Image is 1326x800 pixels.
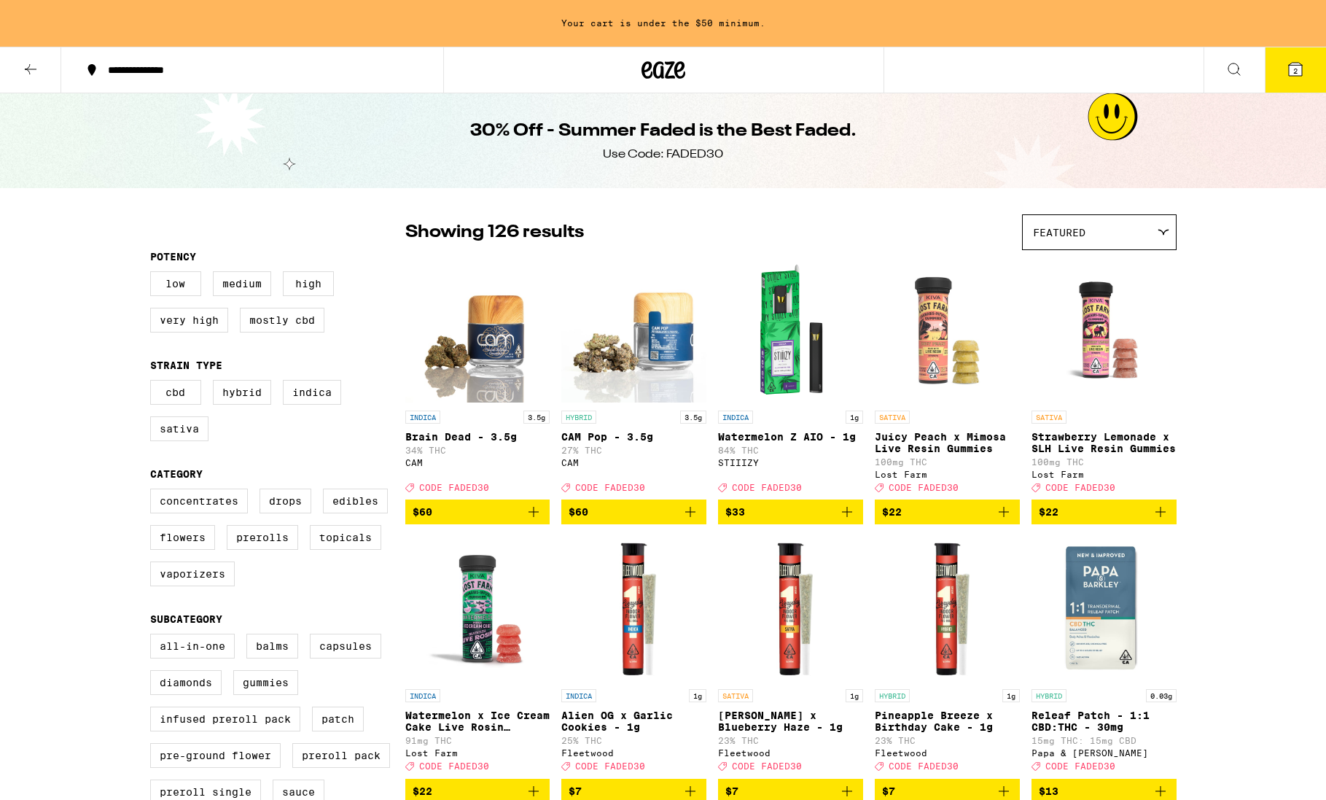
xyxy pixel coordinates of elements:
[150,380,201,405] label: CBD
[875,257,1020,500] a: Open page for Juicy Peach x Mimosa Live Resin Gummies from Lost Farm
[875,411,910,424] p: SATIVA
[1002,689,1020,702] p: 1g
[732,762,802,772] span: CODE FADED30
[1031,500,1177,524] button: Add to bag
[405,736,550,745] p: 91mg THC
[718,500,863,524] button: Add to bag
[718,458,863,467] div: STIIIZY
[312,707,364,731] label: Patch
[233,670,298,695] label: Gummies
[875,257,1020,403] img: Lost Farm - Juicy Peach x Mimosa Live Resin Gummies
[150,489,248,513] label: Concentrates
[561,257,706,403] img: CAM - CAM Pop - 3.5g
[150,613,222,625] legend: Subcategory
[718,411,753,424] p: INDICA
[889,762,959,772] span: CODE FADED30
[1293,66,1298,75] span: 2
[846,411,863,424] p: 1g
[470,119,857,144] h1: 30% Off - Summer Faded is the Best Faded.
[718,748,863,758] div: Fleetwood
[310,634,381,659] label: Capsules
[846,689,863,702] p: 1g
[405,257,550,403] img: CAM - Brain Dead - 3.5g
[405,431,550,443] p: Brain Dead - 3.5g
[718,257,863,403] img: STIIIZY - Watermelon Z AIO - 1g
[875,500,1020,524] button: Add to bag
[405,220,584,245] p: Showing 126 results
[150,525,215,550] label: Flowers
[150,416,208,441] label: Sativa
[680,411,706,424] p: 3.5g
[1045,762,1115,772] span: CODE FADED30
[1031,689,1066,702] p: HYBRID
[889,483,959,492] span: CODE FADED30
[561,536,706,682] img: Fleetwood - Alien OG x Garlic Cookies - 1g
[150,468,203,480] legend: Category
[561,257,706,500] a: Open page for CAM Pop - 3.5g from CAM
[725,506,745,518] span: $33
[1039,506,1058,518] span: $22
[603,147,723,163] div: Use Code: FADED30
[523,411,550,424] p: 3.5g
[1031,536,1177,778] a: Open page for Releaf Patch - 1:1 CBD:THC - 30mg from Papa & Barkley
[413,785,432,797] span: $22
[405,500,550,524] button: Add to bag
[1031,257,1177,403] img: Lost Farm - Strawberry Lemonade x SLH Live Resin Gummies
[1031,457,1177,467] p: 100mg THC
[246,634,298,659] label: Balms
[561,431,706,443] p: CAM Pop - 3.5g
[561,411,596,424] p: HYBRID
[1031,411,1066,424] p: SATIVA
[150,562,235,586] label: Vaporizers
[150,707,300,731] label: Infused Preroll Pack
[718,446,863,455] p: 84% THC
[323,489,388,513] label: Edibles
[1045,483,1115,492] span: CODE FADED30
[561,536,706,778] a: Open page for Alien OG x Garlic Cookies - 1g from Fleetwood
[150,743,281,768] label: Pre-ground Flower
[213,380,271,405] label: Hybrid
[240,308,324,333] label: Mostly CBD
[875,710,1020,733] p: Pineapple Breeze x Birthday Cake - 1g
[875,748,1020,758] div: Fleetwood
[405,536,550,682] img: Lost Farm - Watermelon x Ice Cream Cake Live Rosin Gummies
[150,670,222,695] label: Diamonds
[575,762,645,772] span: CODE FADED30
[1031,431,1177,454] p: Strawberry Lemonade x SLH Live Resin Gummies
[689,689,706,702] p: 1g
[405,710,550,733] p: Watermelon x Ice Cream Cake Live Rosin Gummies
[1031,470,1177,479] div: Lost Farm
[875,536,1020,682] img: Fleetwood - Pineapple Breeze x Birthday Cake - 1g
[561,689,596,702] p: INDICA
[1031,710,1177,733] p: Releaf Patch - 1:1 CBD:THC - 30mg
[405,536,550,778] a: Open page for Watermelon x Ice Cream Cake Live Rosin Gummies from Lost Farm
[150,308,228,333] label: Very High
[283,380,341,405] label: Indica
[561,446,706,455] p: 27% THC
[732,483,802,492] span: CODE FADED30
[718,736,863,745] p: 23% THC
[150,634,235,659] label: All-In-One
[419,483,489,492] span: CODE FADED30
[561,748,706,758] div: Fleetwood
[405,411,440,424] p: INDICA
[718,536,863,682] img: Fleetwood - Jack Herer x Blueberry Haze - 1g
[1031,736,1177,745] p: 15mg THC: 15mg CBD
[1039,785,1058,797] span: $13
[718,689,753,702] p: SATIVA
[1265,47,1326,93] button: 2
[561,710,706,733] p: Alien OG x Garlic Cookies - 1g
[875,457,1020,467] p: 100mg THC
[227,525,298,550] label: Prerolls
[561,458,706,467] div: CAM
[875,536,1020,778] a: Open page for Pineapple Breeze x Birthday Cake - 1g from Fleetwood
[569,785,582,797] span: $7
[150,251,196,263] legend: Potency
[875,431,1020,454] p: Juicy Peach x Mimosa Live Resin Gummies
[150,271,201,296] label: Low
[150,360,222,371] legend: Strain Type
[718,431,863,443] p: Watermelon Z AIO - 1g
[260,489,311,513] label: Drops
[875,736,1020,745] p: 23% THC
[718,536,863,778] a: Open page for Jack Herer x Blueberry Haze - 1g from Fleetwood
